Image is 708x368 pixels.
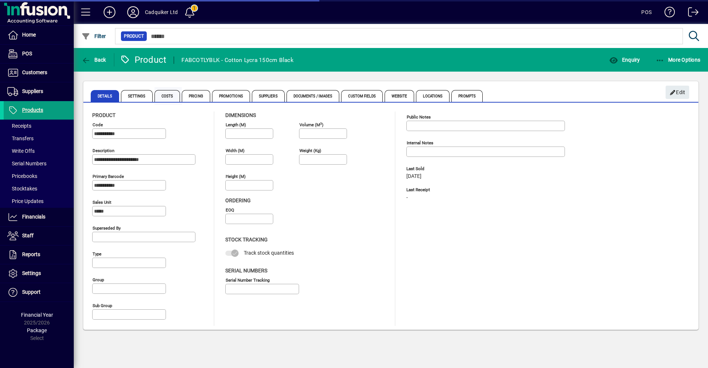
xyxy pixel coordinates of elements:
[22,289,41,295] span: Support
[4,132,74,145] a: Transfers
[27,327,47,333] span: Package
[4,157,74,170] a: Serial Numbers
[4,63,74,82] a: Customers
[121,90,153,102] span: Settings
[406,173,421,179] span: [DATE]
[299,122,323,127] mat-label: Volume (m )
[7,123,31,129] span: Receipts
[93,226,121,231] mat-label: Superseded by
[385,90,414,102] span: Website
[120,54,167,66] div: Product
[406,166,517,171] span: Last Sold
[7,173,37,179] span: Pricebooks
[22,32,36,38] span: Home
[22,107,43,113] span: Products
[225,197,251,203] span: Ordering
[287,90,340,102] span: Documents / Images
[4,245,74,264] a: Reports
[80,30,108,43] button: Filter
[4,26,74,44] a: Home
[4,145,74,157] a: Write Offs
[93,174,124,179] mat-label: Primary barcode
[7,161,46,166] span: Serial Numbers
[407,114,431,120] mat-label: Public Notes
[22,69,47,75] span: Customers
[92,112,115,118] span: Product
[4,264,74,283] a: Settings
[91,90,119,102] span: Details
[406,188,517,192] span: Last Receipt
[226,148,244,153] mat-label: Width (m)
[7,186,37,192] span: Stocktakes
[21,312,53,318] span: Financial Year
[93,148,114,153] mat-label: Description
[4,227,74,245] a: Staff
[666,86,689,99] button: Edit
[182,90,210,102] span: Pricing
[22,88,43,94] span: Suppliers
[4,170,74,182] a: Pricebooks
[155,90,180,102] span: Costs
[641,6,652,18] div: POS
[93,200,111,205] mat-label: Sales unit
[609,57,640,63] span: Enquiry
[654,53,702,66] button: More Options
[225,237,268,243] span: Stock Tracking
[93,251,101,257] mat-label: Type
[244,250,294,256] span: Track stock quantities
[145,6,178,18] div: Cadquiker Ltd
[93,122,103,127] mat-label: Code
[7,198,44,204] span: Price Updates
[4,208,74,226] a: Financials
[22,233,34,238] span: Staff
[226,174,246,179] mat-label: Height (m)
[93,303,112,308] mat-label: Sub group
[22,251,40,257] span: Reports
[81,57,106,63] span: Back
[225,268,267,274] span: Serial Numbers
[416,90,450,102] span: Locations
[226,122,246,127] mat-label: Length (m)
[683,1,699,25] a: Logout
[74,53,114,66] app-page-header-button: Back
[407,140,433,145] mat-label: Internal Notes
[341,90,382,102] span: Custom Fields
[299,148,321,153] mat-label: Weight (Kg)
[4,82,74,101] a: Suppliers
[4,120,74,132] a: Receipts
[225,112,256,118] span: Dimensions
[4,182,74,195] a: Stocktakes
[406,195,408,201] span: -
[451,90,483,102] span: Prompts
[670,86,686,99] span: Edit
[80,53,108,66] button: Back
[7,148,35,154] span: Write Offs
[4,195,74,207] a: Price Updates
[124,32,144,40] span: Product
[252,90,285,102] span: Suppliers
[226,277,270,282] mat-label: Serial Number tracking
[22,270,41,276] span: Settings
[320,121,322,125] sup: 3
[7,135,34,141] span: Transfers
[659,1,675,25] a: Knowledge Base
[22,51,32,56] span: POS
[22,214,45,220] span: Financials
[121,6,145,19] button: Profile
[181,54,294,66] div: FABCOTLYBLK - Cotton Lycra 150cm Black
[607,53,642,66] button: Enquiry
[212,90,250,102] span: Promotions
[656,57,701,63] span: More Options
[226,207,234,213] mat-label: EOQ
[81,33,106,39] span: Filter
[98,6,121,19] button: Add
[93,277,104,282] mat-label: Group
[4,283,74,302] a: Support
[4,45,74,63] a: POS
